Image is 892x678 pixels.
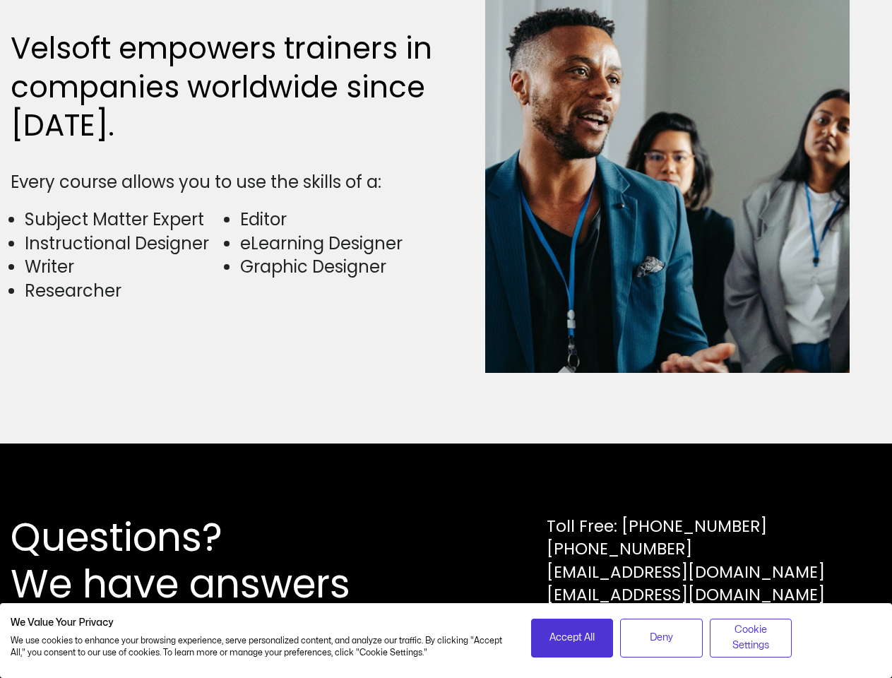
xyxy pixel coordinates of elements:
span: Cookie Settings [719,622,783,654]
span: Accept All [549,630,595,646]
li: Researcher [25,279,223,303]
p: We use cookies to enhance your browsing experience, serve personalized content, and analyze our t... [11,635,510,659]
div: Every course allows you to use the skills of a: [11,170,439,194]
li: Subject Matter Expert [25,208,223,232]
button: Deny all cookies [620,619,703,658]
li: Editor [240,208,439,232]
h2: Velsoft empowers trainers in companies worldwide since [DATE]. [11,30,439,145]
li: Graphic Designer [240,255,439,279]
li: Writer [25,255,223,279]
button: Accept all cookies [531,619,614,658]
h2: We Value Your Privacy [11,617,510,629]
div: Toll Free: [PHONE_NUMBER] [PHONE_NUMBER] [EMAIL_ADDRESS][DOMAIN_NAME] [EMAIL_ADDRESS][DOMAIN_NAME] [547,515,825,606]
h2: Questions? We have answers [11,514,401,607]
li: eLearning Designer [240,232,439,256]
li: Instructional Designer [25,232,223,256]
button: Adjust cookie preferences [710,619,792,658]
span: Deny [650,630,673,646]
